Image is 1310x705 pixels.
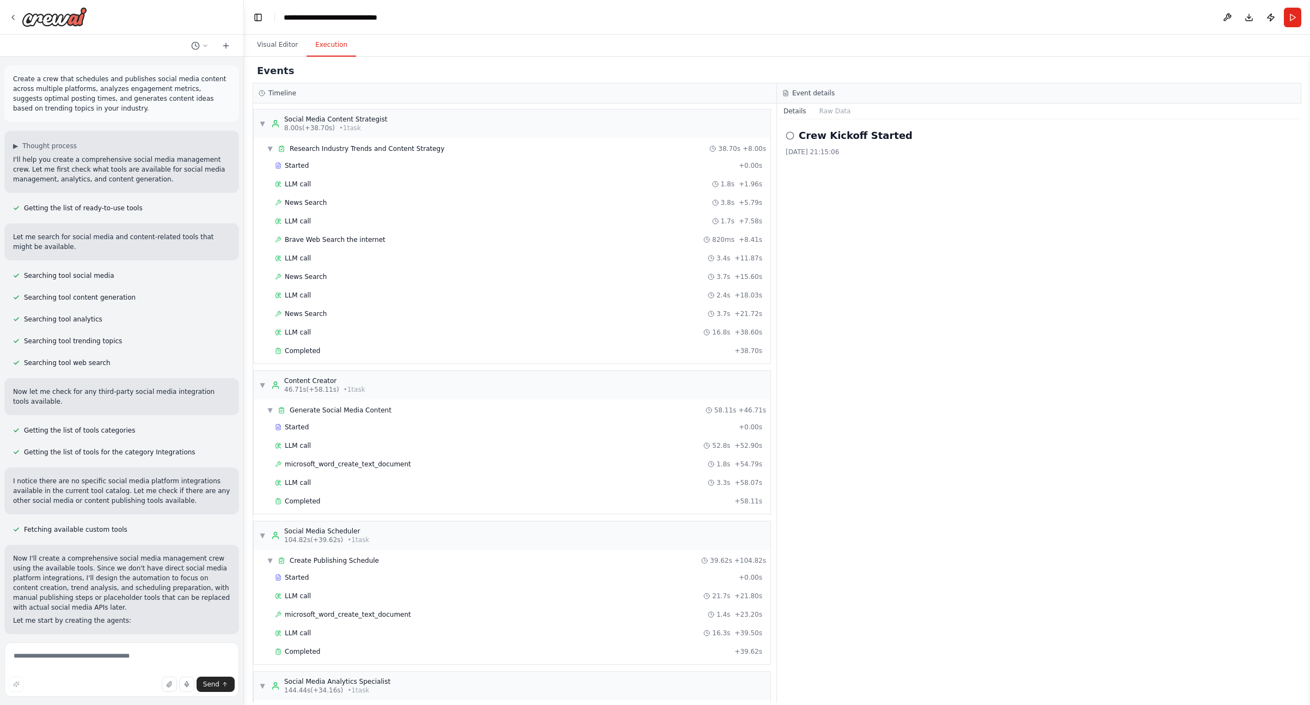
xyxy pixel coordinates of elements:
span: + 46.71s [738,406,766,415]
span: + 18.03s [734,291,762,300]
span: + 58.07s [734,478,762,487]
span: 1.8s [721,180,734,189]
span: News Search [285,309,327,318]
span: LLM call [285,254,311,263]
span: LLM call [285,478,311,487]
span: Started [285,573,309,582]
span: Started [285,423,309,431]
span: + 21.80s [734,592,762,600]
span: 3.7s [717,272,730,281]
span: microsoft_word_create_text_document [285,610,411,619]
span: + 15.60s [734,272,762,281]
span: + 54.79s [734,460,762,469]
span: Completed [285,497,320,506]
span: LLM call [285,629,311,637]
span: + 38.60s [734,328,762,337]
span: 1.4s [717,610,730,619]
span: • 1 task [344,385,365,394]
span: Searching tool trending topics [24,337,122,345]
span: Searching tool web search [24,358,111,367]
span: 144.44s (+34.16s) [284,686,343,695]
span: 21.7s [712,592,730,600]
button: Upload files [162,677,177,692]
button: Raw Data [813,104,858,119]
span: 3.4s [717,254,730,263]
span: LLM call [285,592,311,600]
span: Getting the list of ready-to-use tools [24,204,143,212]
button: Improve this prompt [9,677,24,692]
span: + 5.79s [739,198,762,207]
h3: Event details [792,89,835,98]
span: 3.8s [721,198,734,207]
span: + 23.20s [734,610,762,619]
button: Execution [307,34,356,57]
span: 820ms [712,235,734,244]
span: Searching tool social media [24,271,114,280]
div: Social Media Content Strategist [284,115,387,124]
span: 46.71s (+58.11s) [284,385,339,394]
span: 39.62s [710,556,732,565]
img: Logo [22,7,87,27]
span: Searching tool analytics [24,315,102,324]
div: Social Media Scheduler [284,527,369,536]
span: LLM call [285,291,311,300]
span: ▼ [259,531,266,540]
span: + 1.96s [739,180,762,189]
h3: Timeline [268,89,296,98]
span: ▼ [267,144,273,153]
span: + 0.00s [739,423,762,431]
span: 38.70s [718,144,740,153]
span: 3.7s [717,309,730,318]
button: Click to speak your automation idea [179,677,194,692]
h2: Crew Kickoff Started [799,128,913,143]
span: Brave Web Search the internet [285,235,385,244]
button: Send [197,677,235,692]
span: Searching tool content generation [24,293,136,302]
span: News Search [285,272,327,281]
p: Let me start by creating the agents: [13,616,230,625]
span: Getting the list of tools categories [24,426,135,435]
span: ▼ [267,406,273,415]
span: • 1 task [347,536,369,544]
div: Content Creator [284,376,365,385]
span: + 21.72s [734,309,762,318]
span: Started [285,161,309,170]
span: LLM call [285,217,311,226]
span: LLM call [285,180,311,189]
span: • 1 task [339,124,361,132]
span: ▶ [13,142,18,150]
span: Create Publishing Schedule [290,556,379,565]
p: Now I'll create a comprehensive social media management crew using the available tools. Since we ... [13,554,230,612]
span: 58.11s [714,406,737,415]
p: I'll help you create a comprehensive social media management crew. Let me first check what tools ... [13,155,230,184]
span: ▼ [259,682,266,690]
button: Visual Editor [248,34,307,57]
span: + 52.90s [734,441,762,450]
span: 8.00s (+38.70s) [284,124,335,132]
span: + 0.00s [739,573,762,582]
div: [DATE] 21:15:06 [786,148,1293,156]
p: I notice there are no specific social media platform integrations available in the current tool c... [13,476,230,506]
span: News Search [285,198,327,207]
span: 1.7s [721,217,734,226]
button: Hide left sidebar [250,10,266,25]
span: 52.8s [712,441,730,450]
h2: Events [257,63,294,78]
span: + 7.58s [739,217,762,226]
span: + 8.41s [739,235,762,244]
button: Switch to previous chat [187,39,213,52]
button: ▶Thought process [13,142,77,150]
span: Thought process [22,142,77,150]
span: Completed [285,347,320,355]
p: Let me search for social media and content-related tools that might be available. [13,232,230,252]
span: Research Industry Trends and Content Strategy [290,144,444,153]
span: Getting the list of tools for the category Integrations [24,448,195,457]
p: Create a crew that schedules and publishes social media content across multiple platforms, analyz... [13,74,230,113]
span: 16.3s [712,629,730,637]
span: + 11.87s [734,254,762,263]
span: + 39.62s [734,647,762,656]
span: + 0.00s [739,161,762,170]
span: Generate Social Media Content [290,406,391,415]
span: Completed [285,647,320,656]
span: 104.82s (+39.62s) [284,536,343,544]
